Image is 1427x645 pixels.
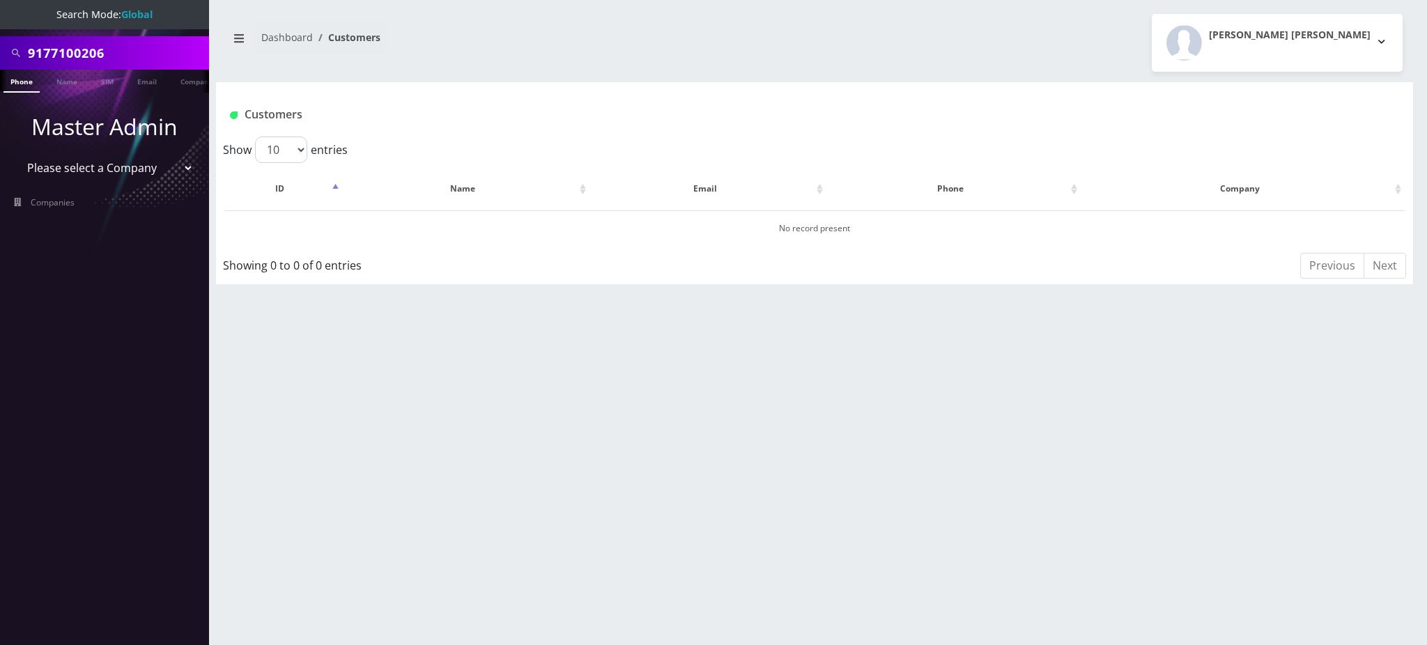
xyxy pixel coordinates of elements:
[121,8,153,21] strong: Global
[344,169,589,209] th: Name: activate to sort column ascending
[591,169,826,209] th: Email: activate to sort column ascending
[28,40,206,66] input: Search All Companies
[261,31,313,44] a: Dashboard
[230,108,1201,121] h1: Customers
[828,169,1081,209] th: Phone: activate to sort column ascending
[1209,29,1371,41] h2: [PERSON_NAME] [PERSON_NAME]
[56,8,153,21] span: Search Mode:
[223,137,348,163] label: Show entries
[224,210,1405,246] td: No record present
[224,169,342,209] th: ID: activate to sort column descending
[1082,169,1405,209] th: Company: activate to sort column ascending
[313,30,380,45] li: Customers
[31,196,75,208] span: Companies
[94,70,121,91] a: SIM
[130,70,164,91] a: Email
[223,251,706,274] div: Showing 0 to 0 of 0 entries
[226,23,804,63] nav: breadcrumb
[1152,14,1403,72] button: [PERSON_NAME] [PERSON_NAME]
[255,137,307,163] select: Showentries
[1364,253,1406,279] a: Next
[49,70,84,91] a: Name
[173,70,220,91] a: Company
[1300,253,1364,279] a: Previous
[3,70,40,93] a: Phone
